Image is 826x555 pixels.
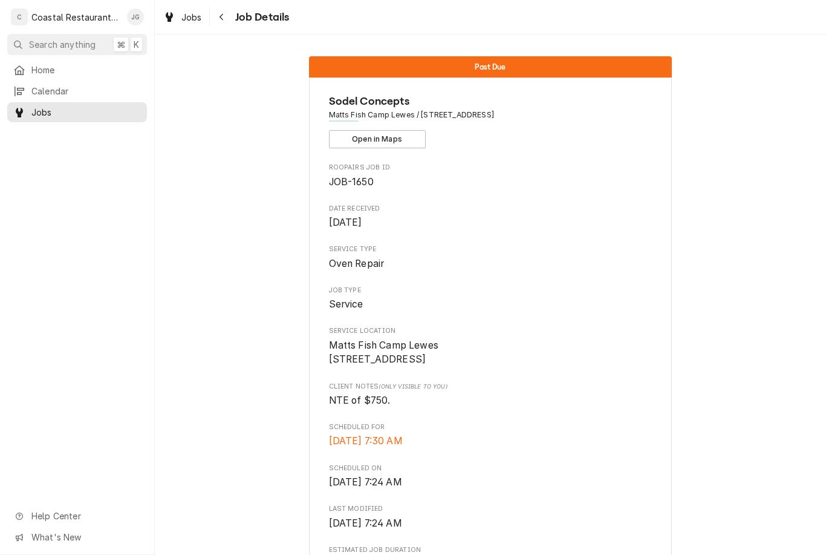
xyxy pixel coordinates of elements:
span: Date Received [329,215,652,230]
div: Service Type [329,245,652,271]
span: Scheduled On [329,464,652,473]
div: C [11,8,28,25]
button: Search anything⌘K [7,34,147,55]
span: Roopairs Job ID [329,175,652,189]
span: Client Notes [329,382,652,392]
span: Estimated Job Duration [329,545,652,555]
span: Date Received [329,204,652,214]
span: Past Due [475,63,506,71]
span: NTE of $750. [329,395,391,406]
div: JG [127,8,144,25]
span: K [134,38,139,51]
div: James Gatton's Avatar [127,8,144,25]
div: [object Object] [329,382,652,408]
span: Job Type [329,286,652,295]
span: [DATE] [329,217,362,228]
a: Go to Help Center [7,506,147,526]
span: Help Center [31,510,140,522]
button: Navigate back [212,7,232,27]
span: Home [31,64,141,76]
div: Status [309,56,672,77]
span: Job Details [232,9,290,25]
button: Open in Maps [329,130,426,148]
div: Scheduled On [329,464,652,490]
a: Jobs [158,7,207,27]
a: Calendar [7,81,147,101]
span: [DATE] 7:24 AM [329,517,402,529]
a: Jobs [7,102,147,122]
span: Service [329,298,363,310]
div: Roopairs Job ID [329,163,652,189]
span: What's New [31,531,140,544]
span: Matts Fish Camp Lewes [STREET_ADDRESS] [329,340,438,366]
div: Service Location [329,326,652,367]
span: [DATE] 7:30 AM [329,435,403,447]
span: Job Type [329,297,652,312]
div: Date Received [329,204,652,230]
span: Scheduled On [329,475,652,490]
span: Service Location [329,326,652,336]
a: Home [7,60,147,80]
span: Service Type [329,245,652,254]
span: Last Modified [329,516,652,531]
span: JOB-1650 [329,176,374,188]
div: Coastal Restaurant Repair [31,11,120,24]
span: Oven Repair [329,258,385,269]
a: Go to What's New [7,527,147,547]
div: Last Modified [329,504,652,530]
span: Service Type [329,257,652,271]
span: Jobs [181,11,202,24]
span: ⌘ [117,38,125,51]
span: [object Object] [329,393,652,408]
span: Jobs [31,106,141,119]
span: Last Modified [329,504,652,514]
div: Scheduled For [329,422,652,448]
span: Address [329,110,652,120]
div: Job Type [329,286,652,312]
span: Search anything [29,38,96,51]
span: Scheduled For [329,434,652,448]
span: Scheduled For [329,422,652,432]
span: Roopairs Job ID [329,163,652,172]
span: [DATE] 7:24 AM [329,476,402,488]
span: (Only Visible to You) [379,383,447,390]
span: Calendar [31,85,141,97]
span: Service Location [329,338,652,367]
div: Client Information [329,93,652,148]
span: Name [329,93,652,110]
